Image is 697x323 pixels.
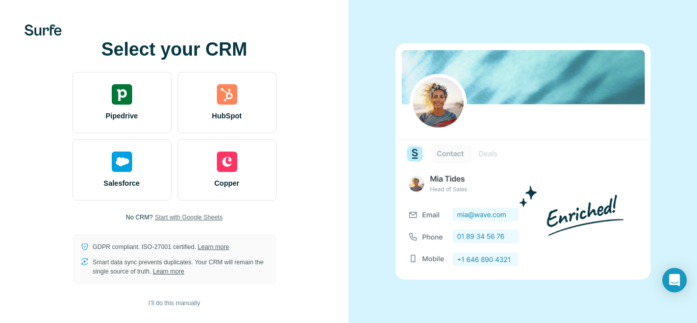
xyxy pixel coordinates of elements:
p: Smart data sync prevents duplicates. Your CRM will remain the single source of truth. [93,258,268,276]
span: I’ll do this manually [148,299,200,308]
img: salesforce's logo [112,152,132,172]
button: I’ll do this manually [141,295,207,311]
button: Start with Google Sheets [155,213,222,222]
h1: Select your CRM [72,39,277,60]
img: hubspot's logo [217,84,237,105]
div: Open Intercom Messenger [662,268,687,292]
a: Learn more [198,243,229,251]
img: none image [395,43,651,280]
span: Pipedrive [106,111,138,121]
span: Copper [214,178,239,188]
a: Learn more [153,268,184,275]
span: HubSpot [212,111,241,121]
img: pipedrive's logo [112,84,132,105]
p: No CRM? [126,213,153,222]
img: copper's logo [217,152,237,172]
p: GDPR compliant. ISO-27001 certified. [93,242,229,252]
img: Surfe's logo [24,24,62,36]
span: Salesforce [104,178,140,188]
